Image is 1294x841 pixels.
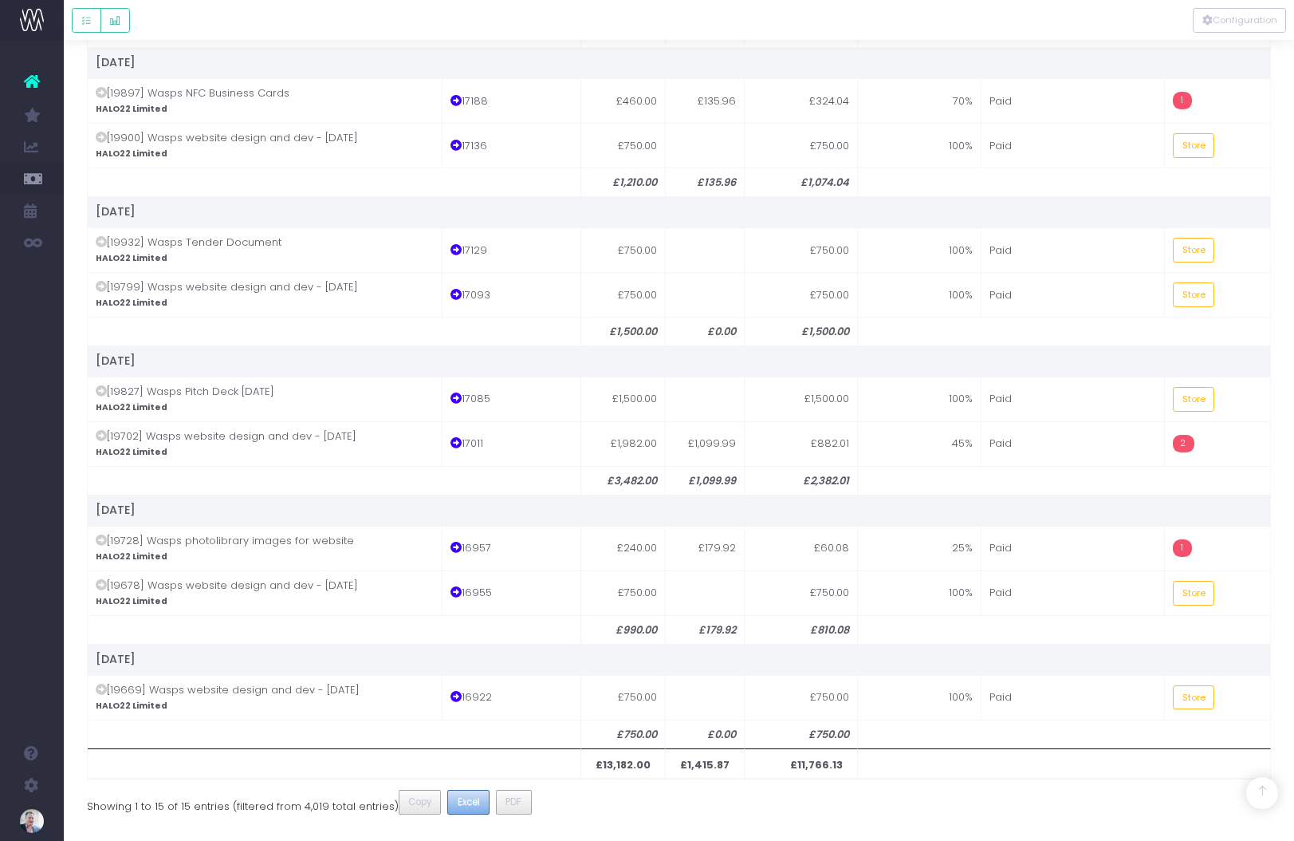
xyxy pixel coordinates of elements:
td: Paid [981,377,1165,421]
img: images/default_profile_image.png [20,809,44,833]
td: 16957 [442,526,581,571]
td: [19900] Wasps website design and dev - [DATE] [88,123,442,168]
th: £1,415.87 [666,748,745,779]
td: Paid [981,571,1165,615]
strong: HALO22 Limited [96,595,167,607]
td: 100% [858,377,981,421]
td: 17011 [442,421,581,466]
button: Store [1173,685,1214,710]
td: £1,074.04 [745,168,858,197]
td: 16922 [442,675,581,720]
button: Store [1173,581,1214,606]
span: 1 [1173,539,1192,557]
strong: HALO22 Limited [96,700,167,712]
td: £324.04 [745,78,858,123]
td: £750.00 [581,227,666,272]
td: 17129 [442,227,581,272]
td: Paid [981,227,1165,272]
td: [DATE] [88,495,1272,525]
td: [19728] Wasps photolibrary images for website [88,526,442,571]
td: Paid [981,421,1165,466]
div: Default button group [72,8,130,33]
button: PDF [496,790,532,815]
td: [19897] Wasps NFC Business Cards [88,78,442,123]
td: £1,500.00 [745,317,858,346]
td: £882.01 [745,421,858,466]
td: 16955 [442,571,581,615]
td: 100% [858,123,981,168]
td: 100% [858,675,981,720]
button: Copy [399,790,442,815]
td: 25% [858,526,981,571]
td: £460.00 [581,78,666,123]
button: Configuration [1193,8,1286,33]
td: £135.96 [666,78,745,123]
strong: HALO22 Limited [96,148,167,160]
td: 17188 [442,78,581,123]
span: 2 [1173,435,1194,452]
td: £750.00 [581,720,666,749]
td: [19932] Wasps Tender Document [88,227,442,272]
td: [DATE] [88,345,1272,376]
td: £810.08 [745,615,858,645]
th: £11,766.13 [745,748,858,779]
button: Store [1173,387,1214,412]
button: Store [1173,238,1214,263]
td: [DATE] [88,644,1272,674]
td: £1,500.00 [581,377,666,421]
div: Showing 1 to 15 of 15 entries (filtered from 4,019 total entries) [87,790,399,815]
td: [19827] Wasps Pitch Deck [DATE] [88,377,442,421]
td: Paid [981,123,1165,168]
td: 100% [858,272,981,317]
strong: HALO22 Limited [96,401,167,413]
td: £750.00 [581,123,666,168]
td: £179.92 [666,615,745,645]
td: [19702] Wasps website design and dev - [DATE] [88,421,442,466]
strong: HALO22 Limited [96,446,167,458]
td: £750.00 [745,720,858,749]
td: £1,099.99 [666,466,745,496]
td: [19799] Wasps website design and dev - [DATE] [88,272,442,317]
td: £240.00 [581,526,666,571]
strong: HALO22 Limited [96,252,167,264]
td: £135.96 [666,168,745,197]
td: £750.00 [745,272,858,317]
td: £0.00 [666,317,745,346]
button: Store [1173,282,1214,307]
td: £750.00 [745,123,858,168]
td: £750.00 [745,571,858,615]
td: £2,382.01 [745,466,858,496]
td: £750.00 [745,675,858,720]
div: Vertical button group [1193,8,1286,33]
td: 17136 [442,123,581,168]
td: £1,500.00 [745,377,858,421]
span: Copy [408,795,431,809]
td: [DATE] [88,196,1272,227]
td: £3,482.00 [581,466,666,496]
td: [19669] Wasps website design and dev - [DATE] [88,675,442,720]
span: Excel [458,795,480,809]
td: £1,982.00 [581,421,666,466]
td: £990.00 [581,615,666,645]
span: PDF [505,795,521,809]
td: £0.00 [666,720,745,749]
td: £179.92 [666,526,745,571]
td: [19678] Wasps website design and dev - [DATE] [88,571,442,615]
td: £1,210.00 [581,168,666,197]
td: £750.00 [745,227,858,272]
td: £60.08 [745,526,858,571]
td: Paid [981,526,1165,571]
td: £750.00 [581,675,666,720]
td: £750.00 [581,571,666,615]
td: Paid [981,272,1165,317]
strong: HALO22 Limited [96,103,167,115]
button: Store [1173,133,1214,158]
td: 70% [858,78,981,123]
button: Excel [447,790,490,815]
strong: HALO22 Limited [96,297,167,309]
td: 17085 [442,377,581,421]
td: £750.00 [581,272,666,317]
td: Paid [981,78,1165,123]
td: 100% [858,227,981,272]
th: £13,182.00 [581,748,666,779]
